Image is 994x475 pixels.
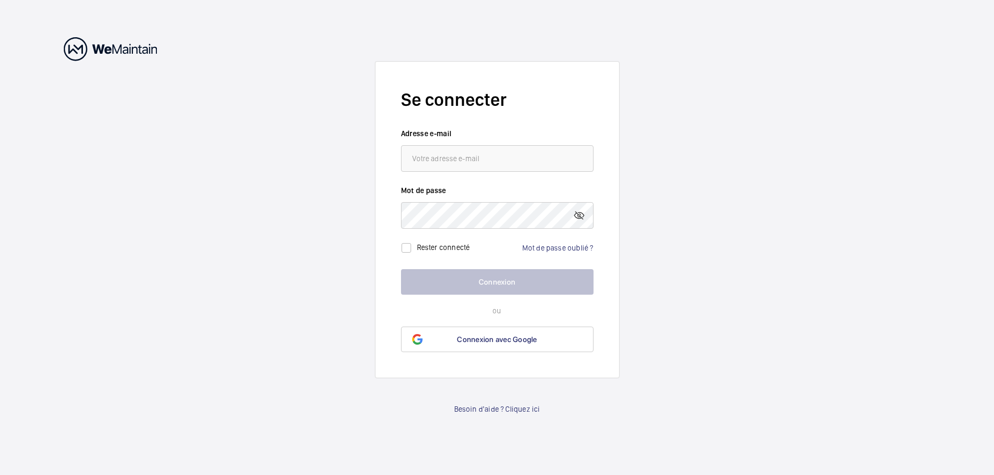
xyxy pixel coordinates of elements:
[401,185,594,196] label: Mot de passe
[401,87,594,112] h2: Se connecter
[457,335,537,344] span: Connexion avec Google
[417,243,470,251] label: Rester connecté
[401,305,594,316] p: ou
[454,404,540,414] a: Besoin d'aide ? Cliquez ici
[401,269,594,295] button: Connexion
[522,244,594,252] a: Mot de passe oublié ?
[401,128,594,139] label: Adresse e-mail
[401,145,594,172] input: Votre adresse e-mail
